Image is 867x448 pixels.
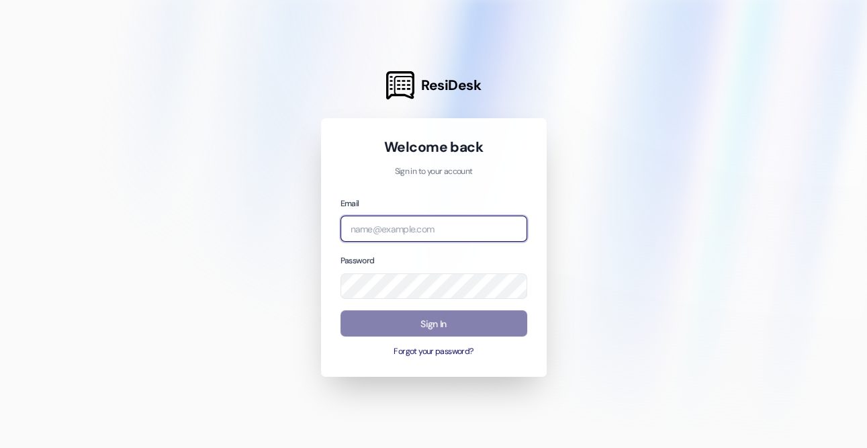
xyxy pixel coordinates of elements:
label: Email [340,198,359,209]
p: Sign in to your account [340,166,527,178]
button: Forgot your password? [340,346,527,358]
input: name@example.com [340,216,527,242]
span: ResiDesk [421,76,481,95]
h1: Welcome back [340,138,527,156]
label: Password [340,255,375,266]
button: Sign In [340,310,527,337]
img: ResiDesk Logo [386,71,414,99]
